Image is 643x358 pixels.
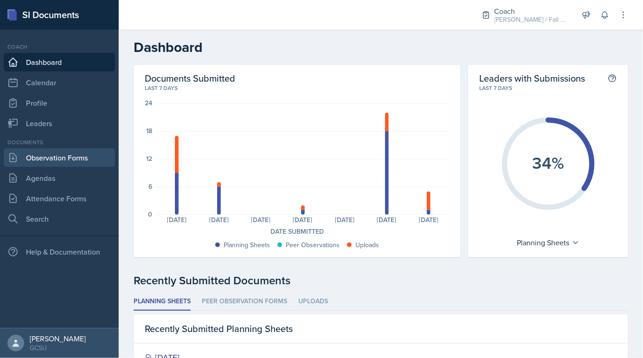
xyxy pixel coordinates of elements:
[286,240,340,250] div: Peer Observations
[146,155,152,162] div: 12
[532,151,564,175] text: 34%
[408,217,450,223] div: [DATE]
[224,240,270,250] div: Planning Sheets
[148,211,152,217] div: 0
[479,72,585,84] h2: Leaders with Submissions
[145,72,450,84] h2: Documents Submitted
[145,100,152,106] div: 24
[4,53,115,71] a: Dashboard
[240,217,282,223] div: [DATE]
[145,84,450,92] div: Last 7 days
[4,210,115,228] a: Search
[4,148,115,167] a: Observation Forms
[134,314,628,344] div: Recently Submitted Planning Sheets
[324,217,366,223] div: [DATE]
[134,39,628,56] h2: Dashboard
[148,183,152,190] div: 6
[4,94,115,112] a: Profile
[4,138,115,147] div: Documents
[495,6,569,17] div: Coach
[30,334,86,343] div: [PERSON_NAME]
[134,293,191,311] li: Planning Sheets
[4,189,115,208] a: Attendance Forms
[495,15,569,25] div: [PERSON_NAME] / Fall 2025
[4,169,115,187] a: Agendas
[146,128,152,134] div: 18
[4,73,115,92] a: Calendar
[198,217,239,223] div: [DATE]
[512,235,584,250] div: Planning Sheets
[366,217,407,223] div: [DATE]
[298,293,328,311] li: Uploads
[282,217,323,223] div: [DATE]
[355,240,379,250] div: Uploads
[4,114,115,133] a: Leaders
[30,343,86,352] div: GCSU
[156,217,198,223] div: [DATE]
[145,227,450,237] div: Date Submitted
[479,84,617,92] div: Last 7 days
[4,43,115,51] div: Coach
[202,293,287,311] li: Peer Observation Forms
[4,243,115,261] div: Help & Documentation
[134,272,628,289] div: Recently Submitted Documents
